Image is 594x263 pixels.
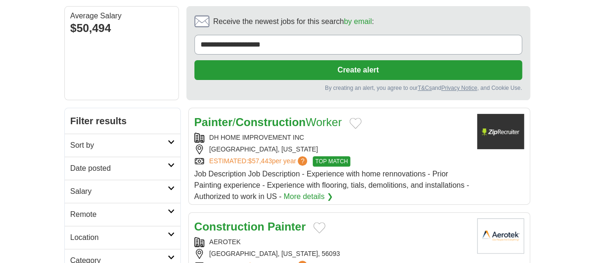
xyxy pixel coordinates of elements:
h2: Salary [70,186,168,197]
span: TOP MATCH [313,156,350,167]
div: By creating an alert, you agree to our and , and Cookie Use. [194,84,522,92]
strong: Construction [236,116,306,128]
h2: Filter results [65,108,180,134]
button: Add to favorite jobs [349,118,362,129]
img: Company logo [477,114,524,149]
span: Receive the newest jobs for this search : [213,16,374,27]
strong: Painter [268,220,306,233]
span: ? [298,156,307,166]
a: by email [344,17,372,25]
div: $50,494 [70,20,173,37]
div: [GEOGRAPHIC_DATA], [US_STATE], 56093 [194,249,470,259]
a: Date posted [65,157,180,180]
h2: Remote [70,209,168,220]
div: [GEOGRAPHIC_DATA], [US_STATE] [194,144,470,154]
a: ESTIMATED:$57,443per year? [209,156,309,167]
a: Salary [65,180,180,203]
span: $57,443 [248,157,272,165]
h2: Location [70,232,168,243]
a: Location [65,226,180,249]
strong: Painter [194,116,232,128]
h2: Date posted [70,163,168,174]
a: Sort by [65,134,180,157]
a: T&Cs [417,85,432,91]
div: Average Salary [70,12,173,20]
img: Aerotek logo [477,218,524,254]
button: Add to favorite jobs [313,222,325,233]
a: Privacy Notice [441,85,477,91]
span: Job Description Job Description - Experience with home rennovations - Prior Painting experience -... [194,170,469,200]
strong: Construction [194,220,264,233]
a: Remote [65,203,180,226]
a: Painter/ConstructionWorker [194,116,342,128]
div: DH HOME IMPROVEMENT INC [194,133,470,143]
a: More details ❯ [284,191,333,202]
a: AEROTEK [209,238,241,246]
button: Create alert [194,60,522,80]
a: Construction Painter [194,220,306,233]
h2: Sort by [70,140,168,151]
